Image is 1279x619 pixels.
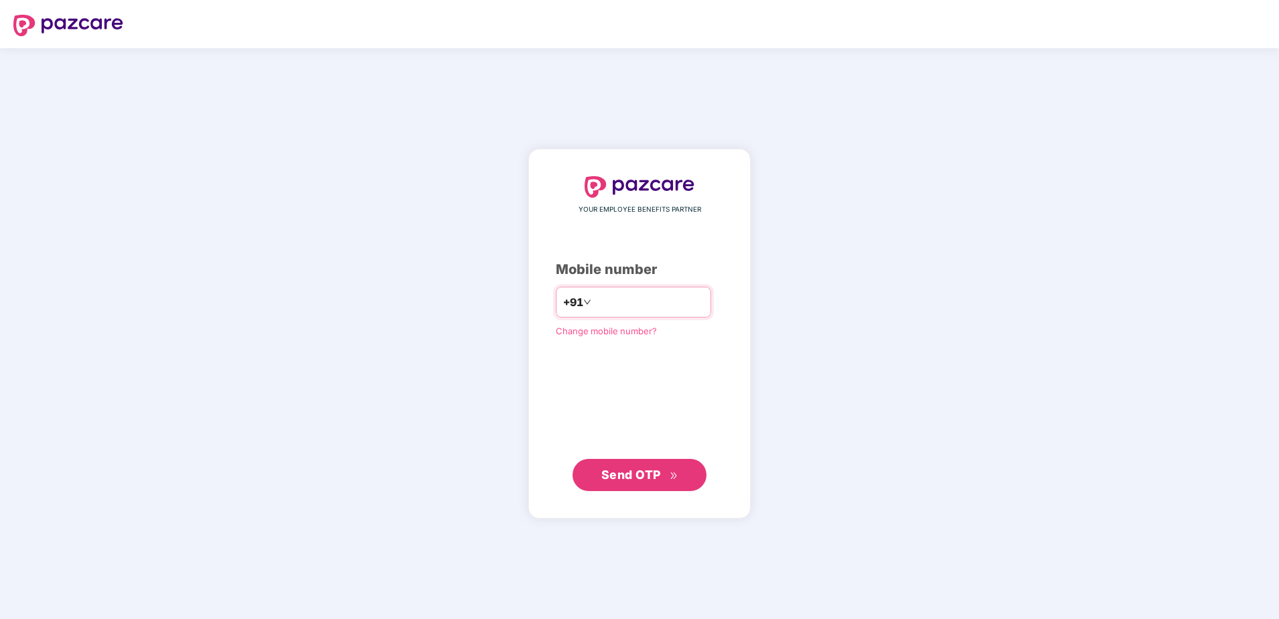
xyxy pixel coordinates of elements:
[573,459,706,491] button: Send OTPdouble-right
[556,259,723,280] div: Mobile number
[563,294,583,311] span: +91
[583,298,591,306] span: down
[670,472,678,480] span: double-right
[556,326,657,336] a: Change mobile number?
[13,15,123,36] img: logo
[601,468,661,482] span: Send OTP
[579,204,701,215] span: YOUR EMPLOYEE BENEFITS PARTNER
[585,176,694,198] img: logo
